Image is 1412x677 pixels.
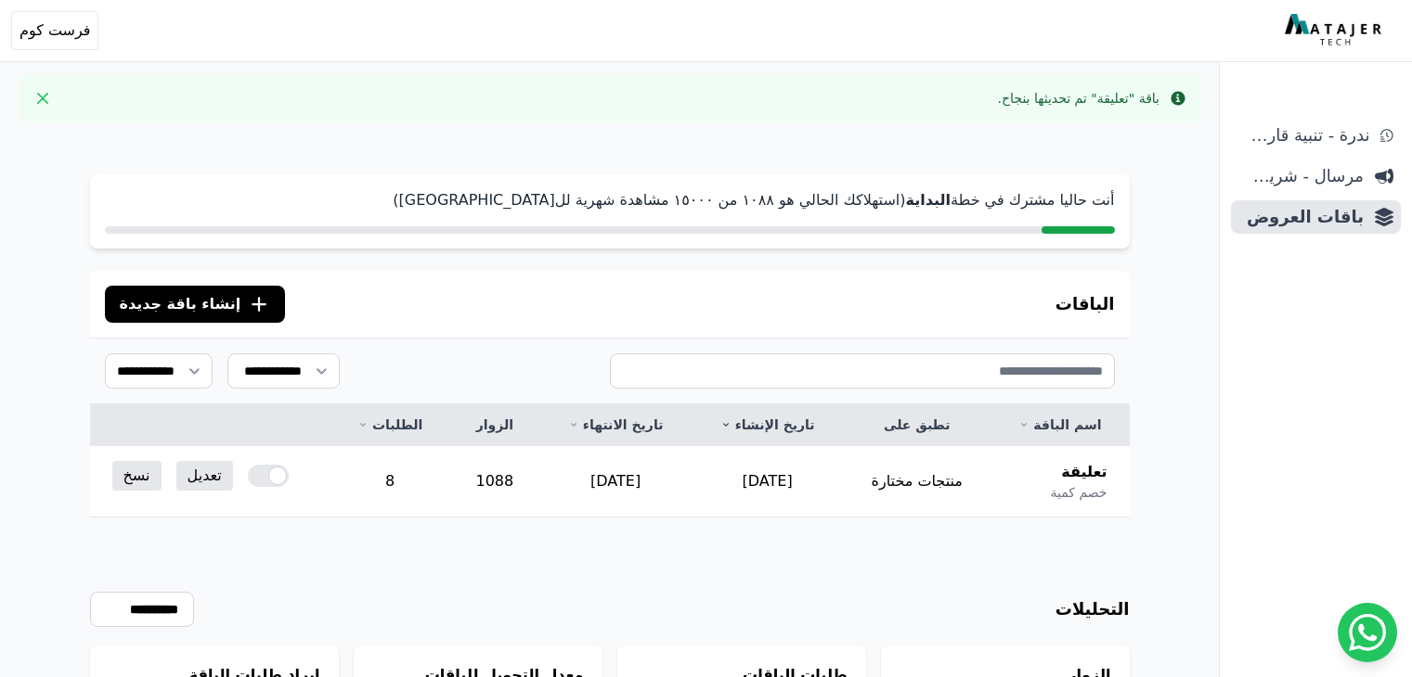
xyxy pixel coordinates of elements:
span: مرسال - شريط دعاية [1238,163,1364,189]
a: اسم الباقة [1013,415,1107,434]
a: تاريخ الإنشاء [714,415,821,434]
button: فرست كوم [11,11,98,50]
td: [DATE] [692,446,843,517]
button: إنشاء باقة جديدة [105,286,286,323]
td: منتجات مختارة [843,446,991,517]
span: باقات العروض [1238,204,1364,230]
h3: التحليلات [1056,596,1130,622]
div: باقة "تعليقة" تم تحديثها بنجاح. [998,89,1159,108]
button: Close [28,83,58,113]
p: أنت حاليا مشترك في خطة (استهلاكك الحالي هو ١۰٨٨ من ١٥۰۰۰ مشاهدة شهرية لل[GEOGRAPHIC_DATA]) [105,189,1115,211]
a: تاريخ الانتهاء [562,415,669,434]
th: تطبق على [843,404,991,446]
span: فرست كوم [19,19,90,42]
th: الزوار [450,404,540,446]
td: 1088 [450,446,540,517]
a: نسخ [112,461,162,491]
td: 8 [330,446,450,517]
span: خصم كمية [1050,483,1107,502]
td: [DATE] [539,446,692,517]
span: ندرة - تنبية قارب علي النفاذ [1238,122,1369,148]
img: MatajerTech Logo [1285,14,1386,47]
strong: البداية [905,191,950,209]
a: الطلبات [353,415,428,434]
a: تعديل [176,461,233,491]
h3: الباقات [1056,291,1115,317]
span: تعليقة [1061,461,1107,483]
span: إنشاء باقة جديدة [120,293,241,315]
